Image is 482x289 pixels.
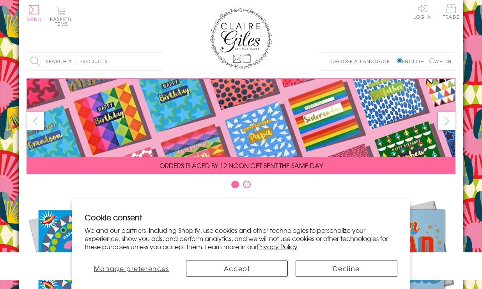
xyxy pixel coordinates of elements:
[155,53,163,70] input: Search
[53,16,71,27] span: 0 items
[27,5,42,21] button: Menu
[85,212,397,223] h2: Cookie consent
[186,261,288,277] button: Accept
[231,181,239,188] button: Carousel Page 1 (Current Slide)
[243,181,251,188] button: Carousel Page 2
[257,242,298,251] a: Privacy Policy
[27,16,42,23] span: Menu
[296,261,397,277] button: Decline
[27,112,44,130] button: prev
[438,112,455,130] button: next
[210,8,272,69] img: Claire Giles Greetings Cards
[50,6,71,26] button: Basket0 items
[443,4,459,21] a: Trade
[27,180,455,192] div: Carousel Pagination
[85,261,178,277] button: Manage preferences
[413,4,432,19] a: Log In
[94,264,169,273] span: Manage preferences
[159,161,323,170] span: ORDERS PLACED BY 12 NOON GET SENT THE SAME DAY
[330,58,395,65] p: Choose a language:
[443,4,459,19] span: Trade
[429,58,452,65] label: Welsh
[429,58,434,63] input: Welsh
[27,53,163,70] input: Search all products
[397,58,428,65] label: English
[397,58,402,63] input: English
[85,226,397,250] p: We and our partners, including Shopify, use cookies and other technologies to personalize your ex...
